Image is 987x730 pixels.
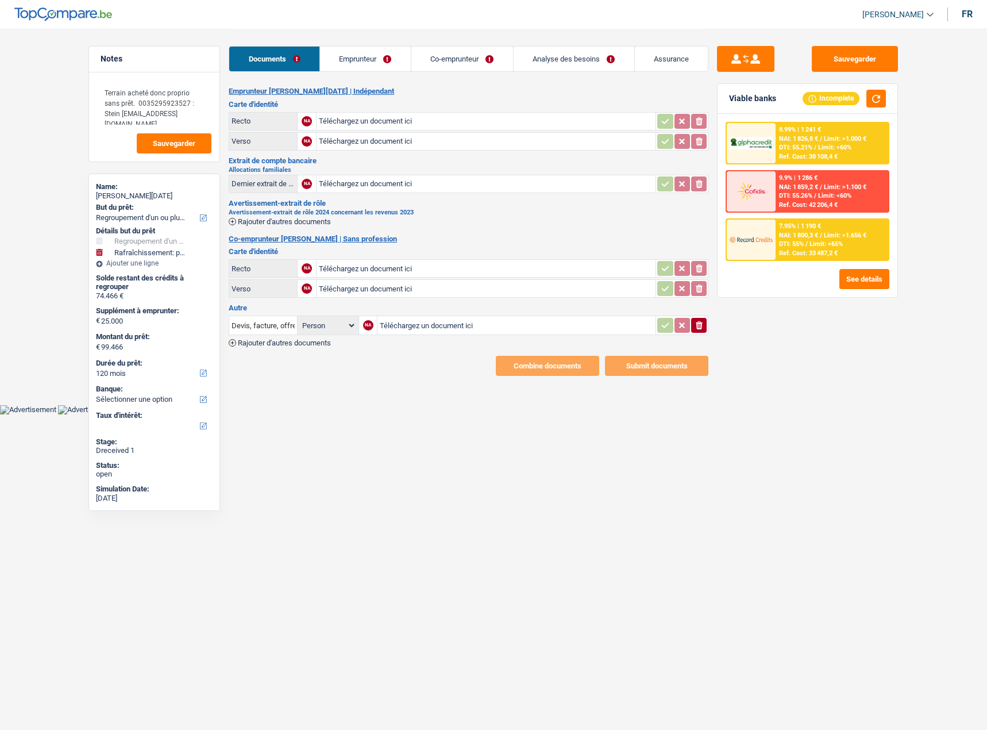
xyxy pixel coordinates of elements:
[779,232,818,239] span: NAI: 1 800,3 €
[229,248,708,255] h3: Carte d'identité
[58,405,114,414] img: Advertisement
[96,182,213,191] div: Name:
[812,46,898,72] button: Sauvegarder
[229,101,708,108] h3: Carte d'identité
[853,5,934,24] a: [PERSON_NAME]
[779,174,818,182] div: 9.9% | 1 286 €
[779,135,818,143] span: NAI: 1 826,8 €
[803,92,859,105] div: Incomplete
[96,259,213,267] div: Ajouter une ligne
[862,10,924,20] span: [PERSON_NAME]
[824,135,866,143] span: Limit: >1.000 €
[730,229,772,250] img: Record Credits
[96,494,213,503] div: [DATE]
[229,157,708,164] h3: Extrait de compte bancaire
[809,240,843,248] span: Limit: <65%
[730,180,772,202] img: Cofidis
[229,87,708,96] h2: Emprunteur [PERSON_NAME][DATE] | Indépendant
[96,306,210,316] label: Supplément à emprunter:
[514,47,634,71] a: Analyse des besoins
[818,144,851,151] span: Limit: <60%
[779,183,818,191] span: NAI: 1 859,2 €
[238,339,331,347] span: Rajouter d'autres documents
[96,385,210,394] label: Banque:
[96,446,213,455] div: Dreceived 1
[302,136,312,147] div: NA
[824,183,866,191] span: Limit: >1.100 €
[820,232,822,239] span: /
[820,135,822,143] span: /
[96,274,213,291] div: Solde restant des crédits à regrouper
[153,140,195,147] span: Sauvegarder
[229,199,708,207] h3: Avertissement-extrait de rôle
[232,264,295,273] div: Recto
[229,218,331,225] button: Rajouter d'autres documents
[96,191,213,201] div: [PERSON_NAME][DATE]
[229,167,708,173] h2: Allocations familiales
[302,283,312,294] div: NA
[411,47,513,71] a: Co-emprunteur
[229,235,708,244] h2: Co-emprunteur [PERSON_NAME] | Sans profession
[96,485,213,494] div: Simulation Date:
[824,232,866,239] span: Limit: >1.656 €
[820,183,822,191] span: /
[229,304,708,312] h3: Autre
[232,117,295,125] div: Recto
[96,203,210,212] label: But du prêt:
[229,209,708,216] h2: Avertissement-extrait de rôle 2024 concernant les revenus 2023
[779,126,821,133] div: 8.99% | 1 241 €
[962,9,973,20] div: fr
[302,116,312,126] div: NA
[96,470,213,479] div: open
[232,137,295,145] div: Verso
[814,144,816,151] span: /
[729,94,776,103] div: Viable banks
[302,179,312,189] div: NA
[839,269,889,289] button: See details
[302,263,312,274] div: NA
[605,356,708,376] button: Submit documents
[101,54,208,64] h5: Notes
[96,461,213,470] div: Status:
[779,144,812,151] span: DTI: 55.21%
[779,192,812,199] span: DTI: 55.26%
[363,320,373,331] div: NA
[779,240,804,248] span: DTI: 55%
[229,339,331,347] button: Rajouter d'autres documents
[779,249,838,257] div: Ref. Cost: 33 487,2 €
[730,137,772,150] img: AlphaCredit
[238,218,331,225] span: Rajouter d'autres documents
[137,133,211,153] button: Sauvegarder
[818,192,851,199] span: Limit: <60%
[779,222,821,230] div: 7.95% | 1 190 €
[635,47,708,71] a: Assurance
[96,411,210,420] label: Taux d'intérêt:
[96,359,210,368] label: Durée du prêt:
[96,226,213,236] div: Détails but du prêt
[229,47,319,71] a: Documents
[496,356,599,376] button: Combine documents
[96,291,213,301] div: 74.466 €
[232,179,295,188] div: Dernier extrait de compte pour vos allocations familiales
[805,240,808,248] span: /
[14,7,112,21] img: TopCompare Logo
[96,437,213,447] div: Stage:
[779,153,838,160] div: Ref. Cost: 38 108,4 €
[814,192,816,199] span: /
[96,332,210,341] label: Montant du prêt:
[96,316,100,325] span: €
[320,47,411,71] a: Emprunteur
[232,285,295,293] div: Verso
[779,201,838,209] div: Ref. Cost: 42 206,4 €
[96,343,100,352] span: €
